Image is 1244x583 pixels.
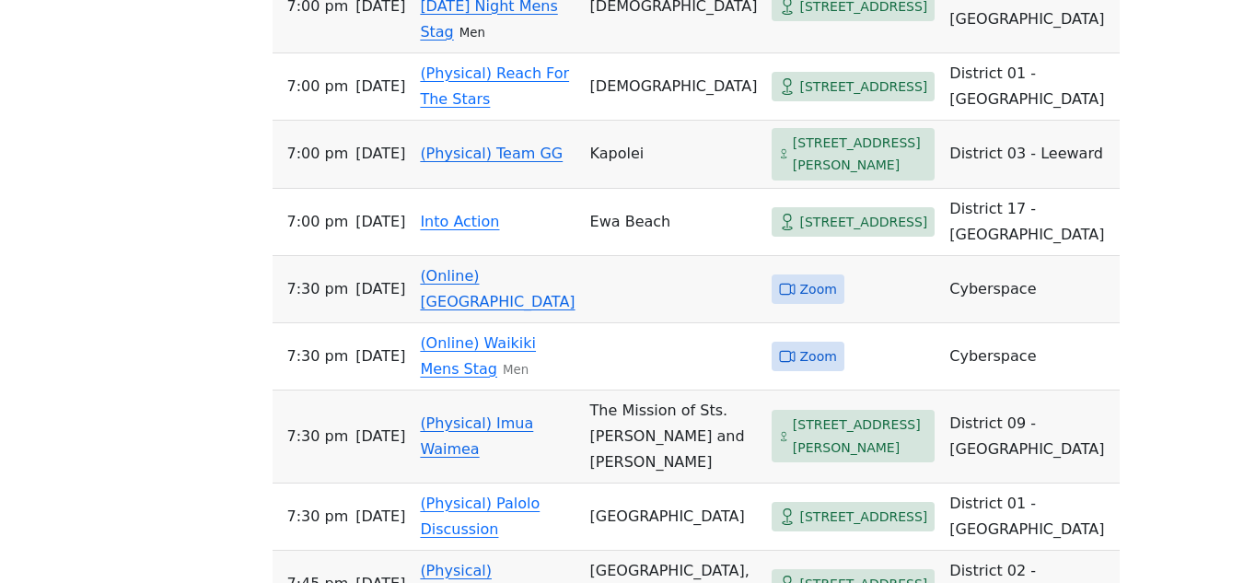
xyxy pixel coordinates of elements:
[942,391,1119,484] td: District 09 - [GEOGRAPHIC_DATA]
[355,504,405,530] span: [DATE]
[287,276,349,302] span: 7:30 PM
[799,211,927,234] span: [STREET_ADDRESS]
[459,26,485,40] small: Men
[355,209,405,235] span: [DATE]
[793,132,928,177] span: [STREET_ADDRESS][PERSON_NAME]
[355,344,405,369] span: [DATE]
[583,53,765,121] td: [DEMOGRAPHIC_DATA]
[942,53,1119,121] td: District 01 - [GEOGRAPHIC_DATA]
[355,74,405,99] span: [DATE]
[583,391,765,484] td: The Mission of Sts. [PERSON_NAME] and [PERSON_NAME]
[287,424,349,449] span: 7:30 PM
[503,363,529,377] small: Men
[287,209,349,235] span: 7:00 PM
[420,414,533,458] a: (Physical) Imua Waimea
[583,484,765,551] td: [GEOGRAPHIC_DATA]
[799,506,927,529] span: [STREET_ADDRESS]
[420,334,536,378] a: (Online) Waikiki Mens Stag
[420,213,499,230] a: Into Action
[420,64,569,108] a: (Physical) Reach For The Stars
[420,267,575,310] a: (Online) [GEOGRAPHIC_DATA]
[799,76,927,99] span: [STREET_ADDRESS]
[799,345,836,368] span: Zoom
[942,484,1119,551] td: District 01 - [GEOGRAPHIC_DATA]
[287,344,349,369] span: 7:30 PM
[583,121,765,189] td: Kapolei
[287,74,349,99] span: 7:00 PM
[420,495,540,538] a: (Physical) Palolo Discussion
[355,424,405,449] span: [DATE]
[355,276,405,302] span: [DATE]
[799,278,836,301] span: Zoom
[942,323,1119,391] td: Cyberspace
[942,189,1119,256] td: District 17 - [GEOGRAPHIC_DATA]
[420,145,563,162] a: (Physical) Team GG
[942,256,1119,323] td: Cyberspace
[793,414,928,459] span: [STREET_ADDRESS][PERSON_NAME]
[287,141,349,167] span: 7:00 PM
[583,189,765,256] td: Ewa Beach
[355,141,405,167] span: [DATE]
[942,121,1119,189] td: District 03 - Leeward
[287,504,349,530] span: 7:30 PM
